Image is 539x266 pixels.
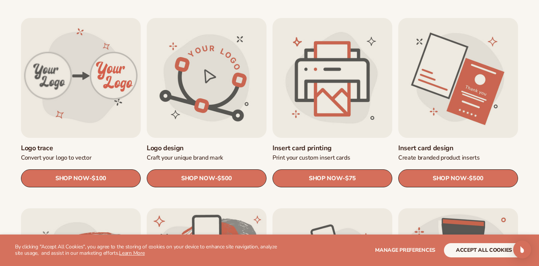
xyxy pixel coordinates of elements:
span: Manage preferences [375,247,435,254]
a: Learn More [119,250,144,257]
a: SHOP NOW- $100 [21,169,141,187]
span: $500 [217,175,232,182]
span: SHOP NOW [309,175,342,182]
a: SHOP NOW- $500 [398,169,518,187]
a: Logo trace [21,144,141,152]
button: Manage preferences [375,243,435,257]
a: SHOP NOW- $75 [272,169,392,187]
a: SHOP NOW- $500 [147,169,267,187]
p: By clicking "Accept All Cookies", you agree to the storing of cookies on your device to enhance s... [15,244,281,257]
span: SHOP NOW [55,175,89,182]
button: accept all cookies [444,243,524,257]
div: Open Intercom Messenger [513,241,531,259]
span: SHOP NOW [433,175,466,182]
a: Insert card printing [272,144,392,152]
span: $100 [92,175,106,182]
a: Insert card design [398,144,518,152]
span: $500 [469,175,484,182]
span: SHOP NOW [181,175,215,182]
a: Logo design [147,144,267,152]
span: $75 [345,175,356,182]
